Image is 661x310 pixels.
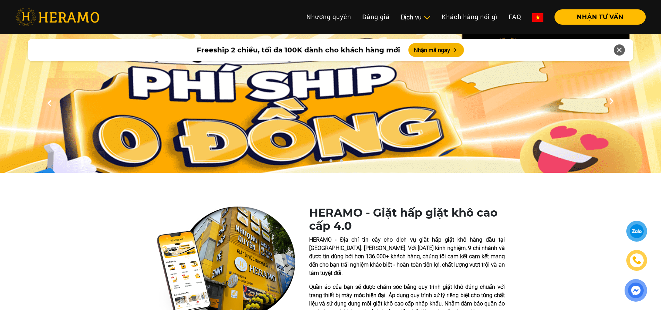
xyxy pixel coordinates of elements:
a: NHẬN TƯ VẤN [549,14,646,20]
button: 1 [317,159,324,166]
img: heramo-logo.png [15,8,99,26]
img: subToggleIcon [423,14,431,21]
a: Khách hàng nói gì [436,9,503,24]
button: Nhận mã ngay [408,43,464,57]
a: Bảng giá [357,9,395,24]
h1: HERAMO - Giặt hấp giặt khô cao cấp 4.0 [309,206,505,233]
span: Freeship 2 chiều, tối đa 100K dành cho khách hàng mới [197,45,400,55]
div: Dịch vụ [401,12,431,22]
p: HERAMO - Địa chỉ tin cậy cho dịch vụ giặt hấp giặt khô hàng đầu tại [GEOGRAPHIC_DATA]. [PERSON_NA... [309,236,505,277]
button: 2 [327,159,334,166]
a: Nhượng quyền [301,9,357,24]
a: FAQ [503,9,527,24]
img: phone-icon [633,257,641,264]
a: phone-icon [627,251,646,270]
img: vn-flag.png [532,13,543,22]
button: NHẬN TƯ VẤN [554,9,646,25]
button: 3 [338,159,345,166]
